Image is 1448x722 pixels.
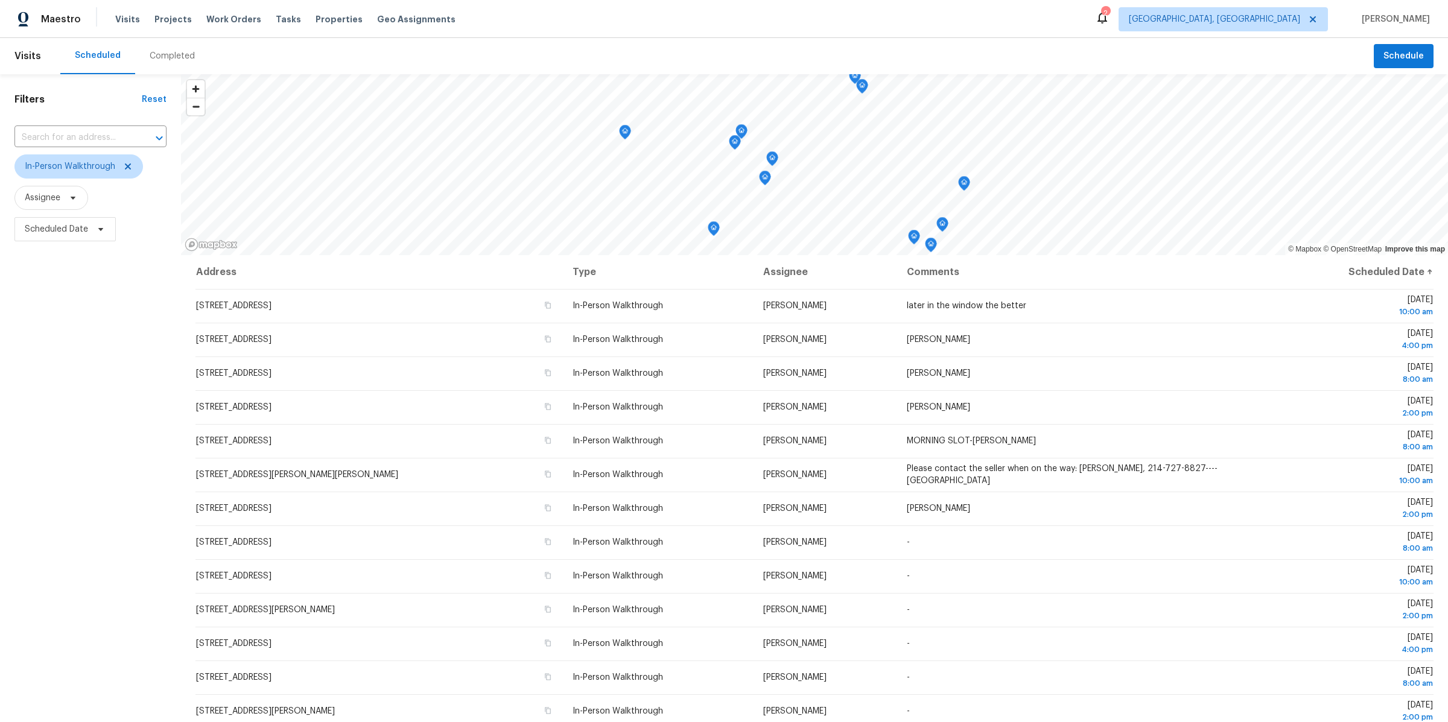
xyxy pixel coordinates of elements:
[1278,532,1433,554] span: [DATE]
[763,572,827,580] span: [PERSON_NAME]
[763,369,827,378] span: [PERSON_NAME]
[907,464,1218,485] span: Please contact the seller when on the way: [PERSON_NAME], 214-727-8827----[GEOGRAPHIC_DATA]
[187,80,205,98] button: Zoom in
[1278,677,1433,689] div: 8:00 am
[1278,431,1433,453] span: [DATE]
[181,74,1448,255] canvas: Map
[573,606,663,614] span: In-Person Walkthrough
[573,673,663,682] span: In-Person Walkthrough
[573,437,663,445] span: In-Person Walkthrough
[187,98,205,115] button: Zoom out
[196,335,271,344] span: [STREET_ADDRESS]
[1278,363,1433,385] span: [DATE]
[907,606,910,614] span: -
[151,130,168,147] button: Open
[763,707,827,715] span: [PERSON_NAME]
[1129,13,1300,25] span: [GEOGRAPHIC_DATA], [GEOGRAPHIC_DATA]
[573,639,663,648] span: In-Person Walkthrough
[196,437,271,445] span: [STREET_ADDRESS]
[196,504,271,513] span: [STREET_ADDRESS]
[573,538,663,546] span: In-Person Walkthrough
[196,369,271,378] span: [STREET_ADDRESS]
[195,255,563,289] th: Address
[196,606,335,614] span: [STREET_ADDRESS][PERSON_NAME]
[907,707,910,715] span: -
[763,335,827,344] span: [PERSON_NAME]
[196,572,271,580] span: [STREET_ADDRESS]
[1278,397,1433,419] span: [DATE]
[563,255,754,289] th: Type
[542,367,553,378] button: Copy Address
[1278,667,1433,689] span: [DATE]
[1278,576,1433,588] div: 10:00 am
[542,334,553,344] button: Copy Address
[1278,610,1433,622] div: 2:00 pm
[1288,245,1321,253] a: Mapbox
[908,230,920,249] div: Map marker
[1278,306,1433,318] div: 10:00 am
[1385,245,1445,253] a: Improve this map
[542,435,553,446] button: Copy Address
[619,125,631,144] div: Map marker
[1278,498,1433,521] span: [DATE]
[41,13,81,25] span: Maestro
[25,223,88,235] span: Scheduled Date
[763,403,827,411] span: [PERSON_NAME]
[25,160,115,173] span: In-Person Walkthrough
[542,502,553,513] button: Copy Address
[729,135,741,154] div: Map marker
[849,69,861,88] div: Map marker
[154,13,192,25] span: Projects
[377,13,456,25] span: Geo Assignments
[142,93,167,106] div: Reset
[1278,566,1433,588] span: [DATE]
[763,437,827,445] span: [PERSON_NAME]
[1278,441,1433,453] div: 8:00 am
[196,639,271,648] span: [STREET_ADDRESS]
[1278,373,1433,385] div: 8:00 am
[150,50,195,62] div: Completed
[766,151,778,170] div: Map marker
[1278,475,1433,487] div: 10:00 am
[1278,464,1433,487] span: [DATE]
[206,13,261,25] span: Work Orders
[907,673,910,682] span: -
[1278,329,1433,352] span: [DATE]
[1278,542,1433,554] div: 8:00 am
[185,238,238,252] a: Mapbox homepage
[754,255,897,289] th: Assignee
[542,469,553,480] button: Copy Address
[573,302,663,310] span: In-Person Walkthrough
[708,221,720,240] div: Map marker
[1101,7,1110,19] div: 2
[936,217,948,236] div: Map marker
[196,302,271,310] span: [STREET_ADDRESS]
[763,470,827,479] span: [PERSON_NAME]
[196,707,335,715] span: [STREET_ADDRESS][PERSON_NAME]
[856,79,868,98] div: Map marker
[115,13,140,25] span: Visits
[196,538,271,546] span: [STREET_ADDRESS]
[542,705,553,716] button: Copy Address
[897,255,1269,289] th: Comments
[1357,13,1430,25] span: [PERSON_NAME]
[573,572,663,580] span: In-Person Walkthrough
[763,302,827,310] span: [PERSON_NAME]
[1374,44,1434,69] button: Schedule
[316,13,363,25] span: Properties
[14,93,142,106] h1: Filters
[763,639,827,648] span: [PERSON_NAME]
[75,49,121,62] div: Scheduled
[14,128,133,147] input: Search for an address...
[573,470,663,479] span: In-Person Walkthrough
[907,369,970,378] span: [PERSON_NAME]
[1278,340,1433,352] div: 4:00 pm
[196,673,271,682] span: [STREET_ADDRESS]
[1383,49,1424,64] span: Schedule
[276,15,301,24] span: Tasks
[542,604,553,615] button: Copy Address
[1278,508,1433,521] div: 2:00 pm
[1323,245,1382,253] a: OpenStreetMap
